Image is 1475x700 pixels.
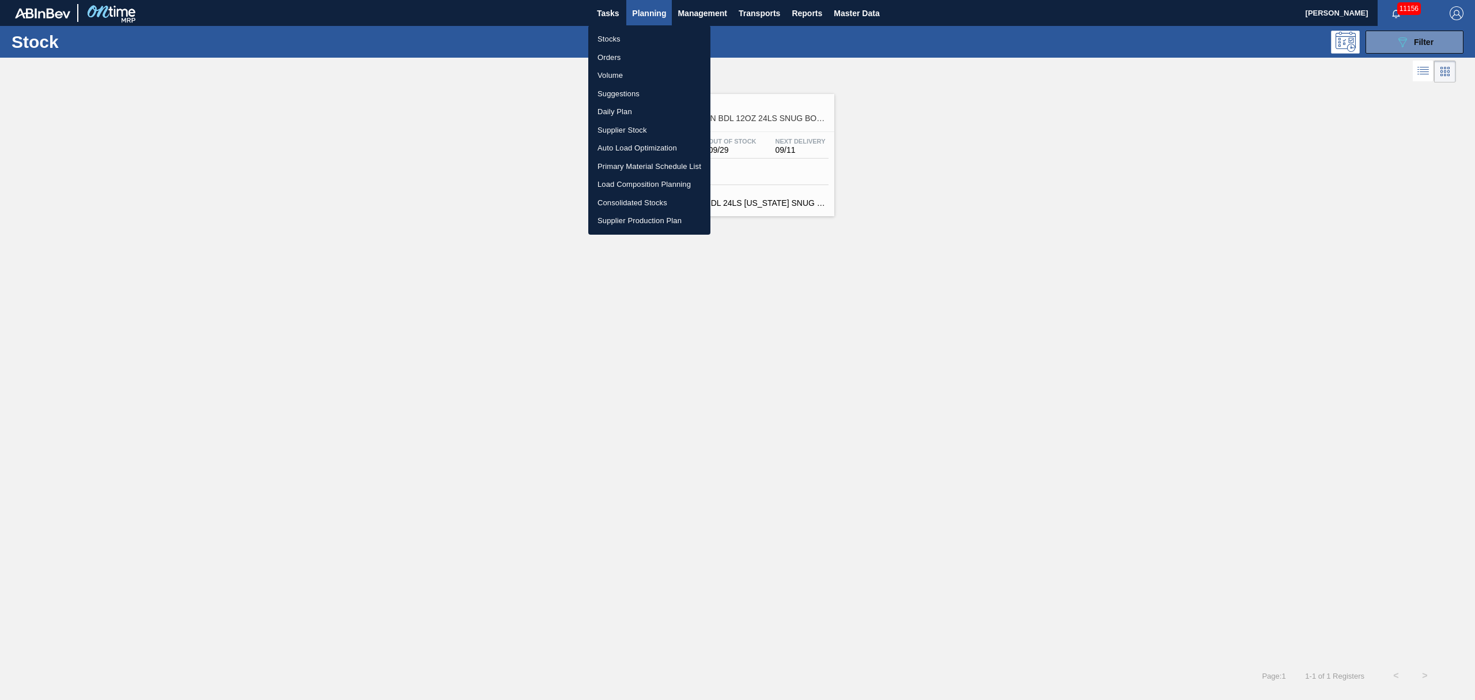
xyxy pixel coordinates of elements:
[588,48,710,67] a: Orders
[588,66,710,85] a: Volume
[588,212,710,230] a: Supplier Production Plan
[588,175,710,194] a: Load Composition Planning
[588,121,710,140] a: Supplier Stock
[588,85,710,103] a: Suggestions
[588,194,710,212] a: Consolidated Stocks
[588,139,710,157] a: Auto Load Optimization
[588,157,710,176] a: Primary Material Schedule List
[588,103,710,121] a: Daily Plan
[588,30,710,48] a: Stocks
